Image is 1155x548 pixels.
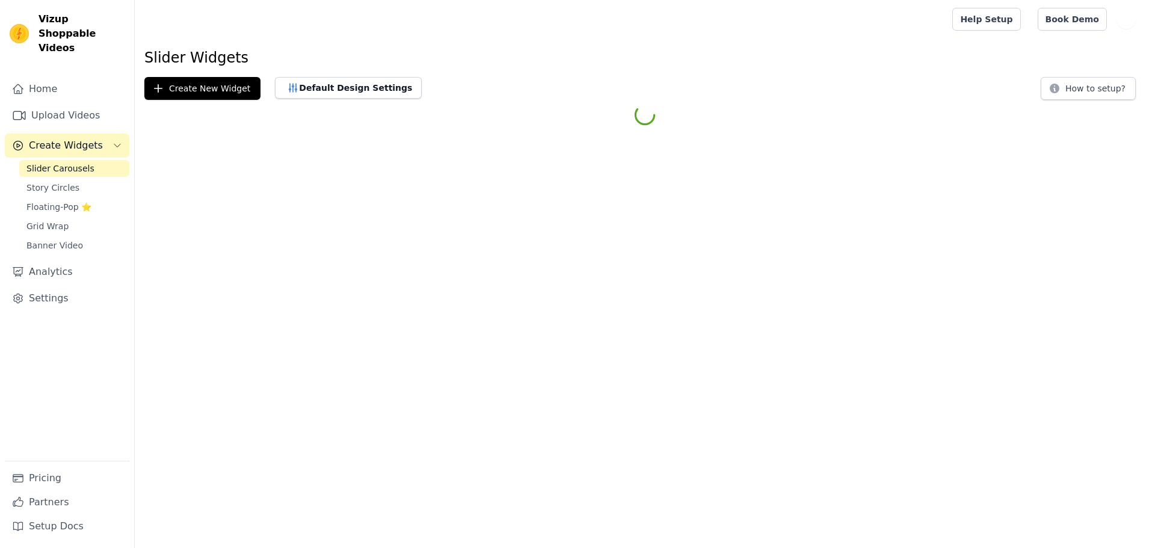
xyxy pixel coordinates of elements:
[5,260,129,284] a: Analytics
[5,286,129,310] a: Settings
[1041,85,1136,97] a: How to setup?
[26,239,83,251] span: Banner Video
[5,134,129,158] button: Create Widgets
[5,466,129,490] a: Pricing
[5,103,129,128] a: Upload Videos
[1038,8,1107,31] a: Book Demo
[26,162,94,174] span: Slider Carousels
[5,77,129,101] a: Home
[26,182,79,194] span: Story Circles
[5,490,129,514] a: Partners
[144,77,260,100] button: Create New Widget
[19,199,129,215] a: Floating-Pop ⭐
[952,8,1020,31] a: Help Setup
[5,514,129,538] a: Setup Docs
[26,220,69,232] span: Grid Wrap
[144,48,1145,67] h1: Slider Widgets
[38,12,125,55] span: Vizup Shoppable Videos
[26,201,91,213] span: Floating-Pop ⭐
[19,237,129,254] a: Banner Video
[19,218,129,235] a: Grid Wrap
[1041,77,1136,100] button: How to setup?
[19,179,129,196] a: Story Circles
[10,24,29,43] img: Vizup
[275,77,422,99] button: Default Design Settings
[29,138,103,153] span: Create Widgets
[19,160,129,177] a: Slider Carousels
